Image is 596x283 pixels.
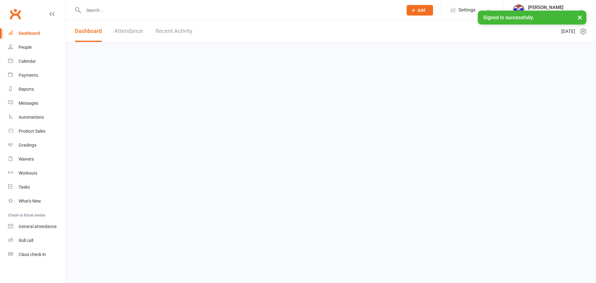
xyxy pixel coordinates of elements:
a: Payments [8,68,65,82]
div: Product Sales [19,129,45,134]
div: Messages [19,101,38,106]
button: × [574,11,585,24]
span: Signed in successfully. [483,15,534,21]
a: Gradings [8,138,65,152]
button: Add [407,5,433,16]
a: Dashboard [75,21,102,42]
div: Class check-in [19,252,46,257]
img: thumb_image1718682644.png [512,4,525,16]
div: Reports [19,87,34,92]
a: People [8,40,65,54]
a: Workouts [8,166,65,180]
div: General attendance [19,224,56,229]
span: Settings [458,3,476,17]
div: Workouts [19,171,37,176]
a: Tasks [8,180,65,194]
a: Clubworx [7,6,23,22]
div: Waivers [19,157,34,162]
div: People [19,45,32,50]
div: Roll call [19,238,33,243]
span: Add [418,8,425,13]
span: [DATE] [561,28,575,35]
div: What's New [19,199,41,203]
div: Gradings [19,143,36,148]
a: Recent Activity [156,21,192,42]
a: General attendance kiosk mode [8,220,65,234]
div: [PERSON_NAME] [528,5,570,10]
div: Tasks [19,185,30,189]
a: Product Sales [8,124,65,138]
a: Automations [8,110,65,124]
a: Roll call [8,234,65,248]
a: Waivers [8,152,65,166]
div: Calendar [19,59,36,64]
a: Attendance [114,21,143,42]
div: SRG Thai Boxing Gym [528,10,570,16]
input: Search... [82,6,399,15]
a: Messages [8,96,65,110]
a: Class kiosk mode [8,248,65,262]
div: Payments [19,73,38,78]
a: Calendar [8,54,65,68]
div: Automations [19,115,44,120]
a: What's New [8,194,65,208]
div: Dashboard [19,31,40,36]
a: Dashboard [8,26,65,40]
a: Reports [8,82,65,96]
